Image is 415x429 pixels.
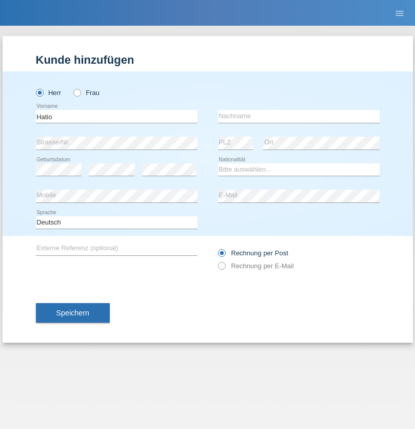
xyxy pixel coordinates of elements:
[73,89,100,97] label: Frau
[36,53,380,66] h1: Kunde hinzufügen
[56,309,89,317] span: Speichern
[389,10,410,16] a: menu
[218,262,294,270] label: Rechnung per E-Mail
[394,8,405,18] i: menu
[36,89,43,96] input: Herr
[218,249,288,257] label: Rechnung per Post
[36,89,62,97] label: Herr
[218,262,225,275] input: Rechnung per E-Mail
[36,303,110,323] button: Speichern
[73,89,80,96] input: Frau
[218,249,225,262] input: Rechnung per Post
